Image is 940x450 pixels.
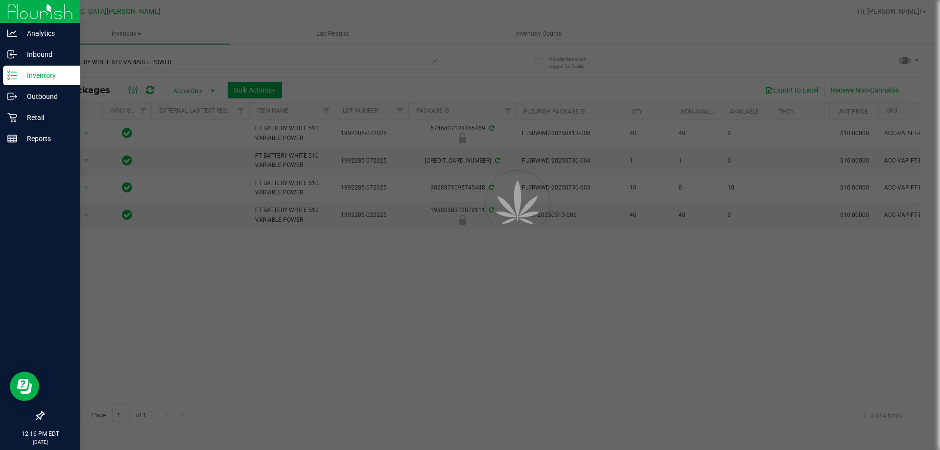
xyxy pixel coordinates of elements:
[17,48,76,60] p: Inbound
[17,27,76,39] p: Analytics
[7,113,17,122] inline-svg: Retail
[17,133,76,144] p: Reports
[7,92,17,101] inline-svg: Outbound
[17,112,76,123] p: Retail
[7,49,17,59] inline-svg: Inbound
[10,372,39,401] iframe: Resource center
[7,28,17,38] inline-svg: Analytics
[17,91,76,102] p: Outbound
[4,429,76,438] p: 12:16 PM EDT
[17,70,76,81] p: Inventory
[7,134,17,143] inline-svg: Reports
[7,71,17,80] inline-svg: Inventory
[4,438,76,446] p: [DATE]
